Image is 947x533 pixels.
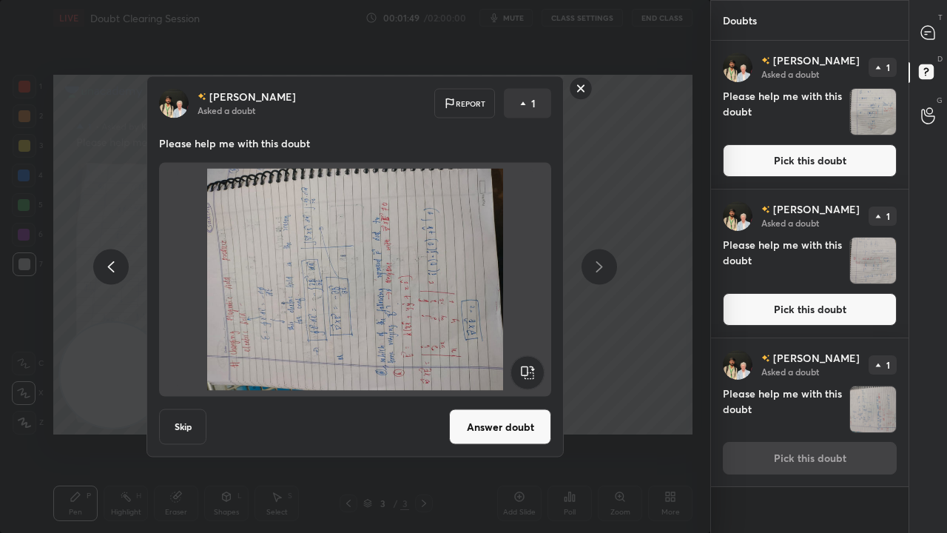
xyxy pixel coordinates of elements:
[711,41,909,533] div: grid
[886,63,890,72] p: 1
[723,293,897,326] button: Pick this doubt
[723,237,843,284] h4: Please help me with this doubt
[723,350,752,380] img: 311089d746334a019efc183edf495475.jpg
[177,169,533,391] img: 1756625561W4OWRP.jpeg
[761,355,770,363] img: no-rating-badge.077c3623.svg
[531,96,536,111] p: 1
[723,88,843,135] h4: Please help me with this doubt
[938,12,943,23] p: T
[449,409,551,445] button: Answer doubt
[761,57,770,65] img: no-rating-badge.077c3623.svg
[773,352,860,364] p: [PERSON_NAME]
[198,104,255,116] p: Asked a doubt
[198,93,206,101] img: no-rating-badge.077c3623.svg
[761,206,770,214] img: no-rating-badge.077c3623.svg
[159,89,189,118] img: 311089d746334a019efc183edf495475.jpg
[886,212,890,221] p: 1
[850,386,896,432] img: 1756625561W4OWRP.jpeg
[159,136,551,151] p: Please help me with this doubt
[937,53,943,64] p: D
[723,386,843,433] h4: Please help me with this doubt
[850,89,896,135] img: 175662557665F70L.jpeg
[761,366,819,378] p: Asked a doubt
[773,204,860,215] p: [PERSON_NAME]
[711,1,769,40] p: Doubts
[937,95,943,106] p: G
[761,217,819,229] p: Asked a doubt
[723,144,897,177] button: Pick this doubt
[761,68,819,80] p: Asked a doubt
[723,201,752,231] img: 311089d746334a019efc183edf495475.jpg
[773,55,860,67] p: [PERSON_NAME]
[159,409,206,445] button: Skip
[723,53,752,82] img: 311089d746334a019efc183edf495475.jpg
[850,238,896,284] img: 17566057675S8GBO.jpeg
[434,89,495,118] div: Report
[209,91,296,103] p: [PERSON_NAME]
[886,361,890,369] p: 1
